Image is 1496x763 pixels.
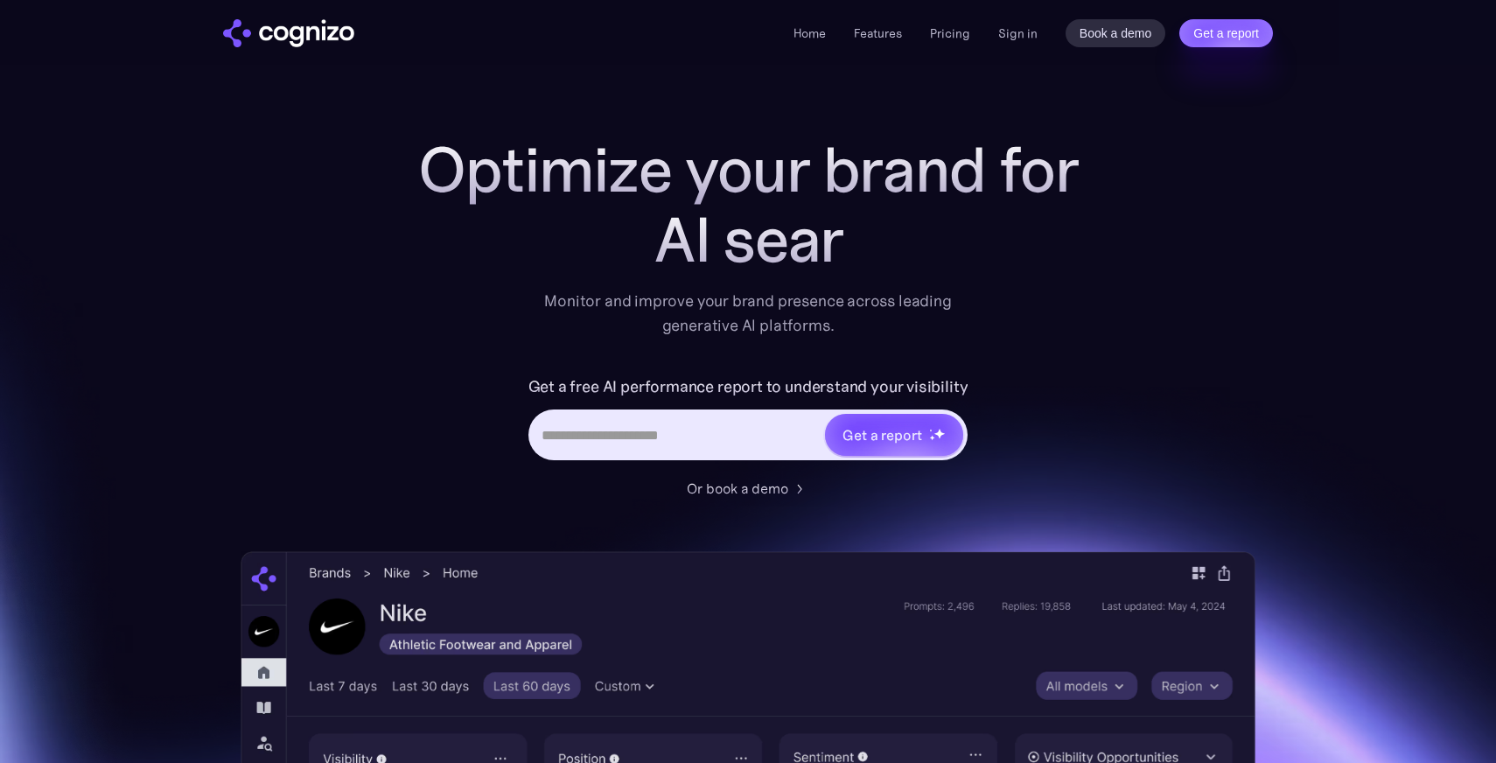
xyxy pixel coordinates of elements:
img: star [929,435,935,441]
a: Get a report [1179,19,1273,47]
div: Or book a demo [687,478,788,499]
a: Pricing [930,25,970,41]
div: Monitor and improve your brand presence across leading generative AI platforms. [533,289,963,338]
label: Get a free AI performance report to understand your visibility [528,373,968,401]
a: Or book a demo [687,478,809,499]
a: Sign in [998,23,1038,44]
img: star [933,428,945,439]
img: cognizo logo [223,19,354,47]
a: home [223,19,354,47]
div: AI sear [398,205,1098,275]
form: Hero URL Input Form [528,373,968,469]
h1: Optimize your brand for [398,135,1098,205]
a: Get a reportstarstarstar [823,412,965,458]
a: Features [854,25,902,41]
a: Book a demo [1066,19,1166,47]
div: Get a report [842,424,921,445]
img: star [929,429,932,431]
a: Home [793,25,826,41]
